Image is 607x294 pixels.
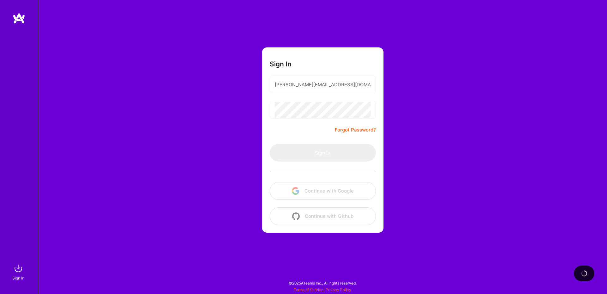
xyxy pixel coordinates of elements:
[270,144,376,162] button: Sign In
[38,275,607,291] div: © 2025 ATeams Inc., All rights reserved.
[292,187,299,195] img: icon
[275,77,371,93] input: Email...
[13,13,25,24] img: logo
[270,60,291,68] h3: Sign In
[581,270,587,277] img: loading
[294,287,351,292] span: |
[292,212,300,220] img: icon
[326,287,351,292] a: Privacy Policy
[335,126,376,134] a: Forgot Password?
[12,262,25,275] img: sign in
[12,275,24,281] div: Sign In
[13,262,25,281] a: sign inSign In
[270,207,376,225] button: Continue with Github
[294,287,323,292] a: Terms of Service
[270,182,376,200] button: Continue with Google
